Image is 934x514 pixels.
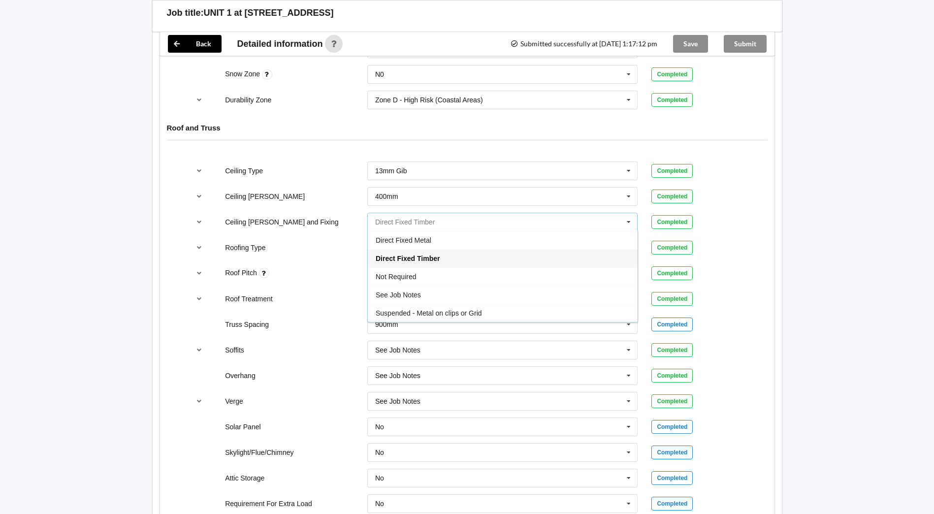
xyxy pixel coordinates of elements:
[225,449,293,456] label: Skylight/Flue/Chimney
[651,420,693,434] div: Completed
[225,397,243,405] label: Verge
[167,123,768,132] h4: Roof and Truss
[375,423,384,430] div: No
[651,190,693,203] div: Completed
[651,266,693,280] div: Completed
[225,269,258,277] label: Roof Pitch
[651,67,693,81] div: Completed
[375,398,420,405] div: See Job Notes
[168,35,222,53] button: Back
[225,321,269,328] label: Truss Spacing
[651,471,693,485] div: Completed
[651,241,693,255] div: Completed
[651,164,693,178] div: Completed
[225,500,312,508] label: Requirement For Extra Load
[190,341,209,359] button: reference-toggle
[375,167,407,174] div: 13mm Gib
[651,343,693,357] div: Completed
[510,40,657,47] span: Submitted successfully at [DATE] 1:17:12 pm
[651,318,693,331] div: Completed
[190,91,209,109] button: reference-toggle
[376,236,431,244] span: Direct Fixed Metal
[376,309,482,317] span: Suspended - Metal on clips or Grid
[375,321,398,328] div: 900mm
[651,215,693,229] div: Completed
[375,372,420,379] div: See Job Notes
[225,70,262,78] label: Snow Zone
[376,291,421,299] span: See Job Notes
[375,449,384,456] div: No
[190,239,209,257] button: reference-toggle
[375,96,483,103] div: Zone D - High Risk (Coastal Areas)
[225,295,273,303] label: Roof Treatment
[190,213,209,231] button: reference-toggle
[204,7,334,19] h3: UNIT 1 at [STREET_ADDRESS]
[651,292,693,306] div: Completed
[375,475,384,482] div: No
[190,162,209,180] button: reference-toggle
[376,273,417,281] span: Not Required
[190,188,209,205] button: reference-toggle
[167,7,204,19] h3: Job title:
[225,218,338,226] label: Ceiling [PERSON_NAME] and Fixing
[651,369,693,383] div: Completed
[225,474,264,482] label: Attic Storage
[190,264,209,282] button: reference-toggle
[225,244,265,252] label: Roofing Type
[651,93,693,107] div: Completed
[190,392,209,410] button: reference-toggle
[225,96,271,104] label: Durability Zone
[376,255,440,262] span: Direct Fixed Timber
[651,446,693,459] div: Completed
[651,394,693,408] div: Completed
[225,372,255,380] label: Overhang
[375,71,384,78] div: N0
[375,500,384,507] div: No
[237,39,323,48] span: Detailed information
[190,290,209,308] button: reference-toggle
[225,346,244,354] label: Soffits
[225,193,305,200] label: Ceiling [PERSON_NAME]
[651,497,693,511] div: Completed
[225,423,260,431] label: Solar Panel
[225,167,263,175] label: Ceiling Type
[375,193,398,200] div: 400mm
[375,347,420,353] div: See Job Notes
